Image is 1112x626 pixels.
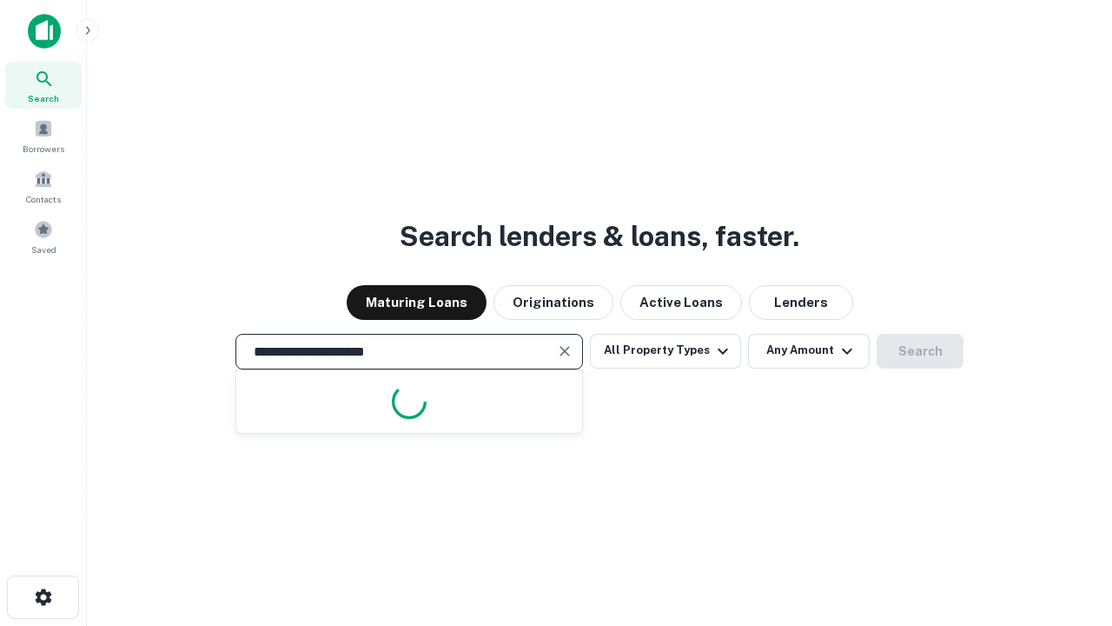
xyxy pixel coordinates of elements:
[553,339,577,363] button: Clear
[590,334,741,369] button: All Property Types
[620,285,742,320] button: Active Loans
[1025,487,1112,570] iframe: Chat Widget
[5,163,82,210] a: Contacts
[493,285,613,320] button: Originations
[26,192,61,206] span: Contacts
[23,142,64,156] span: Borrowers
[748,334,870,369] button: Any Amount
[5,112,82,159] a: Borrowers
[28,14,61,49] img: capitalize-icon.png
[400,216,799,257] h3: Search lenders & loans, faster.
[28,91,59,105] span: Search
[749,285,853,320] button: Lenders
[5,213,82,260] a: Saved
[347,285,486,320] button: Maturing Loans
[31,243,56,256] span: Saved
[5,62,82,109] a: Search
